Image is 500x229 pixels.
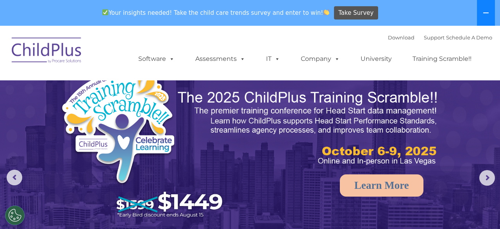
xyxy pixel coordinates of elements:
[109,83,142,89] span: Phone number
[388,34,414,41] a: Download
[187,51,253,67] a: Assessments
[109,51,132,57] span: Last name
[334,6,378,20] a: Take Survey
[405,51,479,67] a: Training Scramble!!
[446,34,492,41] a: Schedule A Demo
[102,9,108,15] img: ✅
[5,206,25,225] button: Cookies Settings
[258,51,288,67] a: IT
[8,32,86,71] img: ChildPlus by Procare Solutions
[340,174,423,197] a: Learn More
[388,34,492,41] font: |
[353,51,400,67] a: University
[130,51,182,67] a: Software
[293,51,348,67] a: Company
[323,9,329,15] img: 👏
[424,34,445,41] a: Support
[338,6,373,20] span: Take Survey
[99,5,333,20] span: Your insights needed! Take the child care trends survey and enter to win!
